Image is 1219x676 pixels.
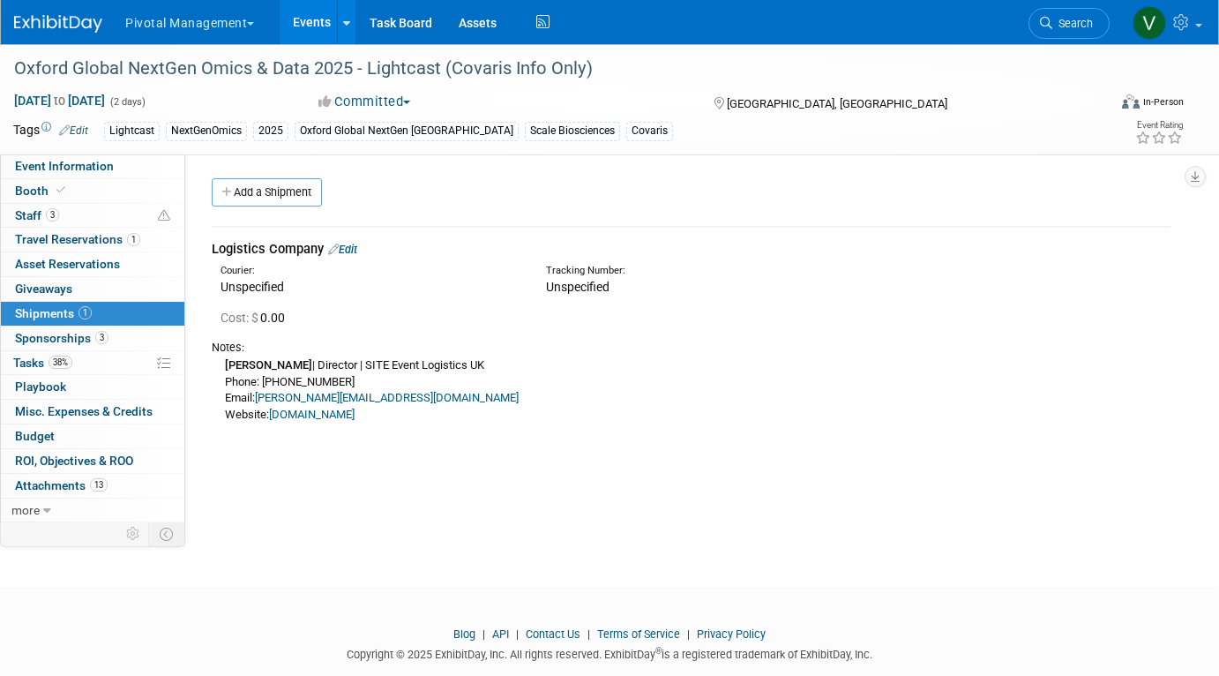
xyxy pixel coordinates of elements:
a: Travel Reservations1 [1,228,184,252]
div: Oxford Global NextGen Omics & Data 2025 - Lightcast (Covaris Info Only) [8,53,1084,85]
a: [PERSON_NAME][EMAIL_ADDRESS][DOMAIN_NAME] [255,391,519,404]
span: Booth [15,184,69,198]
div: Event Rating [1135,121,1183,130]
td: Personalize Event Tab Strip [118,522,149,545]
a: Tasks38% [1,351,184,375]
div: Courier: [221,264,520,278]
a: Shipments1 [1,302,184,326]
span: | [683,627,694,641]
a: Privacy Policy [697,627,766,641]
sup: ® [655,646,662,656]
span: | [583,627,595,641]
a: ROI, Objectives & ROO [1,449,184,473]
a: more [1,499,184,522]
a: Budget [1,424,184,448]
img: Valerie Weld [1133,6,1166,40]
span: more [11,503,40,517]
a: Sponsorships3 [1,327,184,350]
span: Asset Reservations [15,257,120,271]
div: | Director | SITE Event Logistics UK Phone: [PHONE_NUMBER] Email: Website: [212,356,1170,423]
div: Scale Biosciences [525,122,620,140]
button: Committed [312,93,417,111]
span: Budget [15,429,55,443]
a: Search [1028,8,1110,39]
a: Asset Reservations [1,252,184,276]
span: 3 [46,208,59,222]
span: | [512,627,523,641]
a: Edit [59,124,88,137]
div: Unspecified [221,278,520,296]
div: Oxford Global NextGen [GEOGRAPHIC_DATA] [295,122,519,140]
div: Event Format [1011,92,1184,118]
span: Event Information [15,159,114,173]
a: Event Information [1,154,184,178]
span: Unspecified [546,280,609,294]
span: Giveaways [15,282,72,296]
span: [GEOGRAPHIC_DATA], [GEOGRAPHIC_DATA] [727,97,947,110]
span: Potential Scheduling Conflict -- at least one attendee is tagged in another overlapping event. [158,208,170,224]
span: to [51,94,68,108]
td: Tags [13,121,88,141]
span: Staff [15,208,59,222]
i: Booth reservation complete [56,185,65,195]
a: Playbook [1,375,184,399]
div: 2025 [253,122,288,140]
a: Edit [328,243,357,256]
div: Logistics Company [212,240,1170,259]
a: Blog [453,627,475,641]
span: Shipments [15,306,92,320]
a: Attachments13 [1,474,184,498]
span: ROI, Objectives & ROO [15,454,133,468]
span: 1 [79,306,92,319]
a: Booth [1,179,184,203]
td: Toggle Event Tabs [149,522,185,545]
span: | [478,627,490,641]
span: Misc. Expenses & Credits [15,404,153,418]
div: Covaris [626,122,673,140]
div: NextGenOmics [166,122,247,140]
a: Misc. Expenses & Credits [1,400,184,424]
img: Format-Inperson.png [1122,94,1140,109]
a: Giveaways [1,277,184,301]
div: In-Person [1142,95,1184,109]
span: 0.00 [221,311,292,325]
div: Lightcast [104,122,160,140]
a: [DOMAIN_NAME] [269,408,355,421]
a: Staff3 [1,204,184,228]
span: 13 [90,478,108,492]
img: ExhibitDay [14,15,102,33]
a: Add a Shipment [212,178,322,207]
span: Cost: $ [221,311,260,325]
span: 1 [127,233,140,246]
span: (2 days) [108,96,146,108]
span: Attachments [15,478,108,492]
a: API [492,627,509,641]
span: Tasks [13,356,72,370]
span: 3 [95,331,108,344]
div: Notes: [212,340,1170,356]
span: Playbook [15,379,66,394]
div: Tracking Number: [546,264,926,278]
span: Sponsorships [15,331,108,345]
span: Travel Reservations [15,232,140,246]
a: Contact Us [526,627,580,641]
b: [PERSON_NAME] [225,358,312,372]
a: Terms of Service [597,627,680,641]
span: 38% [49,356,72,369]
span: Search [1052,17,1093,30]
span: [DATE] [DATE] [13,93,106,109]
